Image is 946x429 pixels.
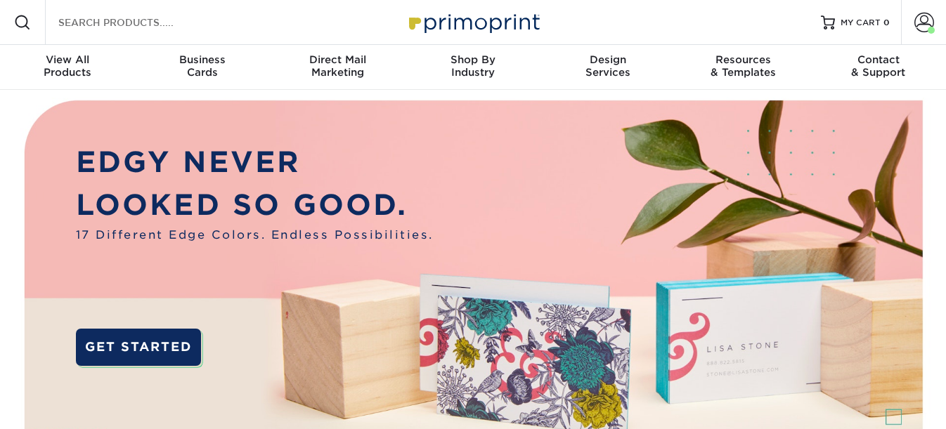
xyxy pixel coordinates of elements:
a: Shop ByIndustry [406,45,540,90]
img: Primoprint [403,7,543,37]
span: 0 [883,18,890,27]
a: GET STARTED [76,329,201,366]
span: MY CART [841,17,881,29]
div: Industry [406,53,540,79]
p: LOOKED SO GOOD. [76,184,434,227]
a: Resources& Templates [675,45,810,90]
span: Contact [811,53,946,66]
span: Shop By [406,53,540,66]
div: Marketing [271,53,406,79]
a: Contact& Support [811,45,946,90]
div: Cards [135,53,270,79]
div: & Support [811,53,946,79]
div: Services [540,53,675,79]
div: & Templates [675,53,810,79]
span: Design [540,53,675,66]
span: Resources [675,53,810,66]
span: 17 Different Edge Colors. Endless Possibilities. [76,226,434,243]
span: Business [135,53,270,66]
span: Direct Mail [271,53,406,66]
a: DesignServices [540,45,675,90]
a: BusinessCards [135,45,270,90]
input: SEARCH PRODUCTS..... [57,14,194,31]
a: Direct MailMarketing [271,45,406,90]
p: EDGY NEVER [76,141,434,184]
